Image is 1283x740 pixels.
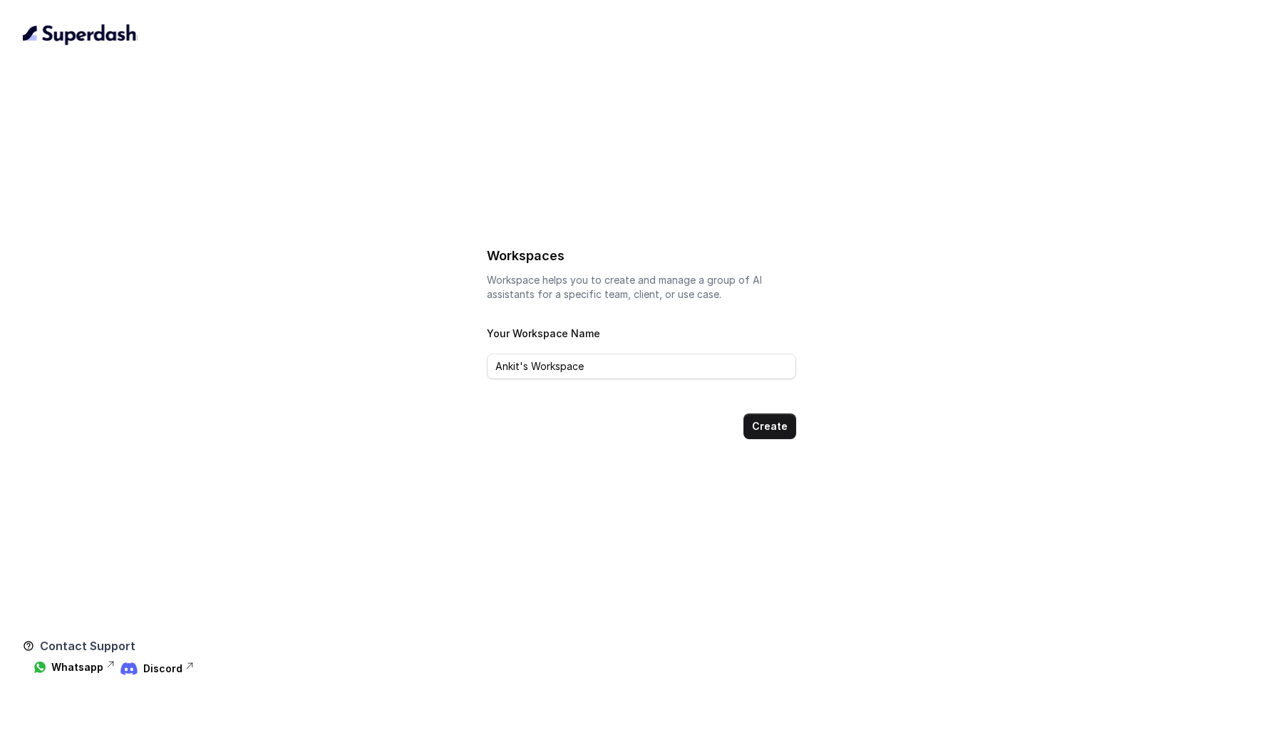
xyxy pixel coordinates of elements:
[34,662,46,673] img: whatsapp.f50b2aaae0bd8934e9105e63dc750668.svg
[120,660,194,677] a: Discord
[743,413,796,439] button: Create
[120,660,138,677] img: discord.5246cd7109427b439a49a5e9ebd5d24d.svg
[40,637,135,654] p: Contact Support
[487,245,796,267] h1: Workspaces
[51,660,103,674] p: Whatsapp
[23,23,138,46] img: light.svg
[487,327,600,339] label: Your Workspace Name
[143,662,182,676] p: Discord
[34,660,115,677] a: Whatsapp
[487,273,796,302] p: Workspace helps you to create and manage a group of AI assistants for a specific team, client, or...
